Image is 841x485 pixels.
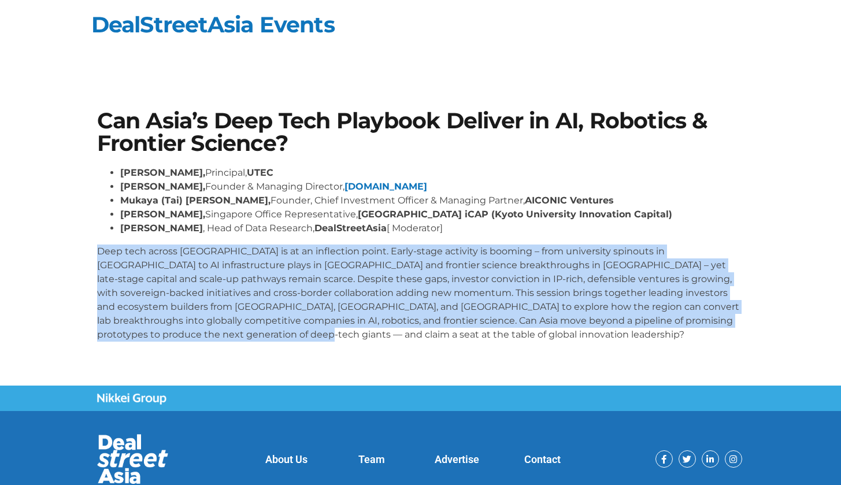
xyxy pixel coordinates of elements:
strong: Mukaya (Tai) [PERSON_NAME], [120,195,271,206]
a: About Us [265,453,307,465]
a: Contact [524,453,561,465]
img: Nikkei Group [97,393,166,405]
strong: DealStreetAsia [314,223,387,234]
a: Advertise [435,453,479,465]
li: Founder, Chief Investment Officer & Managing Partner, [120,194,744,208]
strong: [GEOGRAPHIC_DATA] iCAP (Kyoto University Innovation Capital) [358,209,672,220]
strong: [PERSON_NAME], [120,209,205,220]
a: DealStreetAsia Events [91,11,335,38]
li: Founder & Managing Director, [120,180,744,194]
p: Deep tech across [GEOGRAPHIC_DATA] is at an inflection point. Early-stage activity is booming – f... [97,245,744,342]
li: Singapore Office Representative, [120,208,744,221]
a: [DOMAIN_NAME] [344,181,427,192]
strong: UTEC [247,167,273,178]
a: Team [358,453,385,465]
h1: Can Asia’s Deep Tech Playbook Deliver in AI, Robotics & Frontier Science? [97,110,744,154]
strong: [PERSON_NAME], [120,181,205,192]
strong: [PERSON_NAME] [120,223,203,234]
strong: AICONIC Ventures [525,195,614,206]
strong: [PERSON_NAME], [120,167,205,178]
li: , Head of Data Research, [ Moderator] [120,221,744,235]
li: Principal, [120,166,744,180]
